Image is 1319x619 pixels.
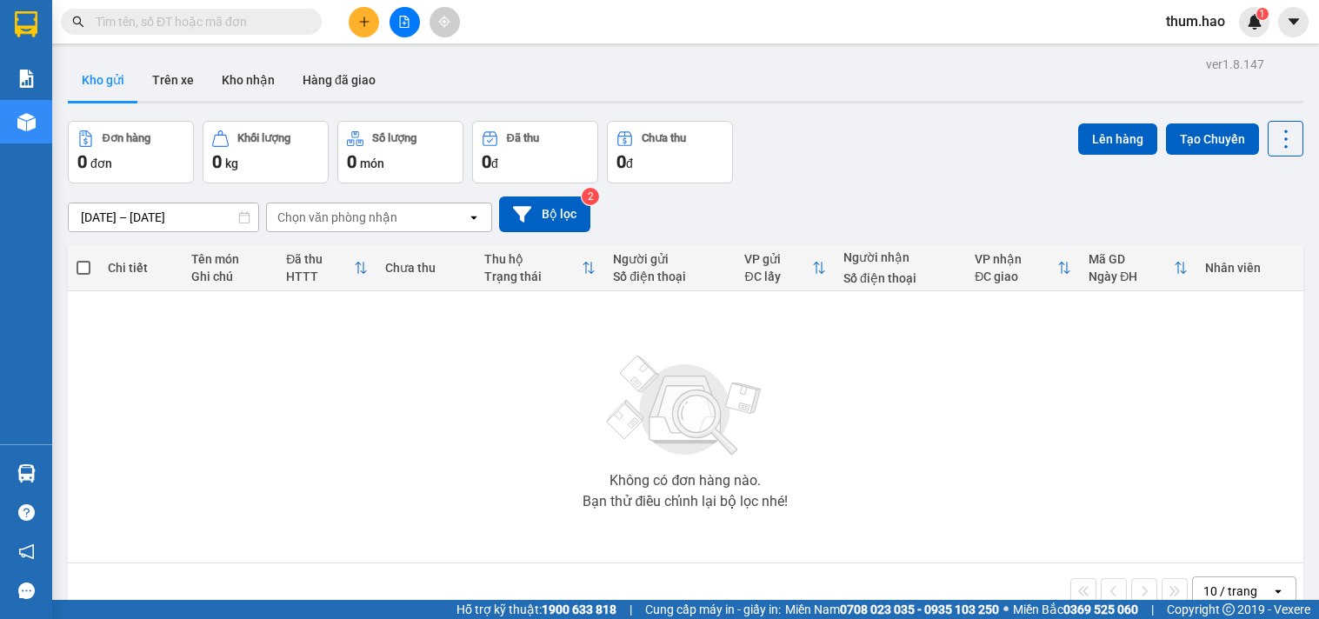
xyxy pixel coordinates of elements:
[1203,582,1257,600] div: 10 / trang
[17,113,36,131] img: warehouse-icon
[1166,123,1259,155] button: Tạo Chuyến
[277,245,376,291] th: Toggle SortBy
[108,261,174,275] div: Chi tiết
[642,132,686,144] div: Chưa thu
[17,464,36,483] img: warehouse-icon
[212,151,222,172] span: 0
[203,121,329,183] button: Khối lượng0kg
[18,582,35,599] span: message
[610,474,761,488] div: Không có đơn hàng nào.
[438,16,450,28] span: aim
[103,132,150,144] div: Đơn hàng
[68,121,194,183] button: Đơn hàng0đơn
[90,156,112,170] span: đơn
[1286,14,1302,30] span: caret-down
[1089,252,1174,266] div: Mã GD
[138,59,208,101] button: Trên xe
[191,252,269,266] div: Tên món
[472,121,598,183] button: Đã thu0đ
[630,600,632,619] span: |
[286,252,354,266] div: Đã thu
[289,59,390,101] button: Hàng đã giao
[975,270,1057,283] div: ĐC giao
[476,245,605,291] th: Toggle SortBy
[744,270,812,283] div: ĐC lấy
[843,250,957,264] div: Người nhận
[744,252,812,266] div: VP gửi
[372,132,416,144] div: Số lượng
[398,16,410,28] span: file-add
[484,252,583,266] div: Thu hộ
[1089,270,1174,283] div: Ngày ĐH
[840,602,999,616] strong: 0708 023 035 - 0935 103 250
[467,210,481,224] svg: open
[1063,602,1138,616] strong: 0369 525 060
[68,59,138,101] button: Kho gửi
[843,271,957,285] div: Số điện thoại
[347,151,356,172] span: 0
[1003,606,1009,613] span: ⚪️
[18,543,35,560] span: notification
[430,7,460,37] button: aim
[358,16,370,28] span: plus
[237,132,290,144] div: Khối lượng
[582,188,599,205] sup: 2
[499,196,590,232] button: Bộ lọc
[1205,261,1294,275] div: Nhân viên
[15,11,37,37] img: logo-vxr
[360,156,384,170] span: món
[613,270,727,283] div: Số điện thoại
[191,270,269,283] div: Ghi chú
[1152,10,1239,32] span: thum.hao
[1256,8,1269,20] sup: 1
[337,121,463,183] button: Số lượng0món
[17,70,36,88] img: solution-icon
[583,495,788,509] div: Bạn thử điều chỉnh lại bộ lọc nhé!
[1271,584,1285,598] svg: open
[1259,8,1265,20] span: 1
[72,16,84,28] span: search
[1206,55,1264,74] div: ver 1.8.147
[542,602,616,616] strong: 1900 633 818
[607,121,733,183] button: Chưa thu0đ
[785,600,999,619] span: Miền Nam
[966,245,1080,291] th: Toggle SortBy
[390,7,420,37] button: file-add
[69,203,258,231] input: Select a date range.
[598,345,772,467] img: svg+xml;base64,PHN2ZyBjbGFzcz0ibGlzdC1wbHVnX19zdmciIHhtbG5zPSJodHRwOi8vd3d3LnczLm9yZy8yMDAwL3N2Zy...
[1247,14,1262,30] img: icon-new-feature
[1078,123,1157,155] button: Lên hàng
[645,600,781,619] span: Cung cấp máy in - giấy in:
[96,12,301,31] input: Tìm tên, số ĐT hoặc mã đơn
[18,504,35,521] span: question-circle
[225,156,238,170] span: kg
[286,270,354,283] div: HTTT
[456,600,616,619] span: Hỗ trợ kỹ thuật:
[1080,245,1196,291] th: Toggle SortBy
[626,156,633,170] span: đ
[616,151,626,172] span: 0
[484,270,583,283] div: Trạng thái
[736,245,835,291] th: Toggle SortBy
[482,151,491,172] span: 0
[613,252,727,266] div: Người gửi
[491,156,498,170] span: đ
[975,252,1057,266] div: VP nhận
[77,151,87,172] span: 0
[507,132,539,144] div: Đã thu
[1151,600,1154,619] span: |
[208,59,289,101] button: Kho nhận
[1278,7,1309,37] button: caret-down
[1013,600,1138,619] span: Miền Bắc
[349,7,379,37] button: plus
[1222,603,1235,616] span: copyright
[385,261,467,275] div: Chưa thu
[277,209,397,226] div: Chọn văn phòng nhận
